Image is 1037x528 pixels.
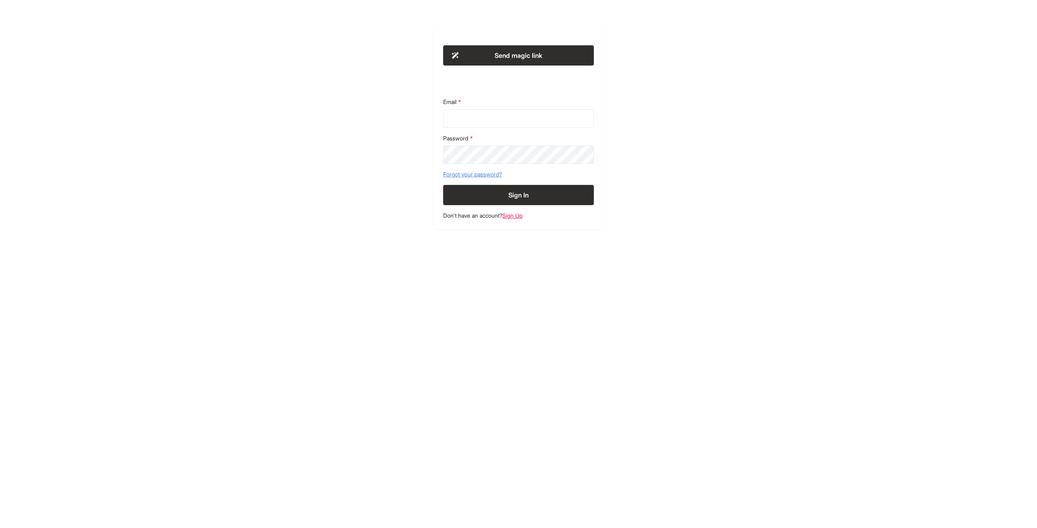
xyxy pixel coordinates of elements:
[443,212,594,220] footer: Don't have an account?
[502,212,523,219] a: Sign Up
[443,45,594,66] button: Send magic link
[443,185,594,205] button: Sign In
[443,98,594,106] label: Email
[443,134,594,142] label: Password
[443,170,594,178] a: Forgot your password?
